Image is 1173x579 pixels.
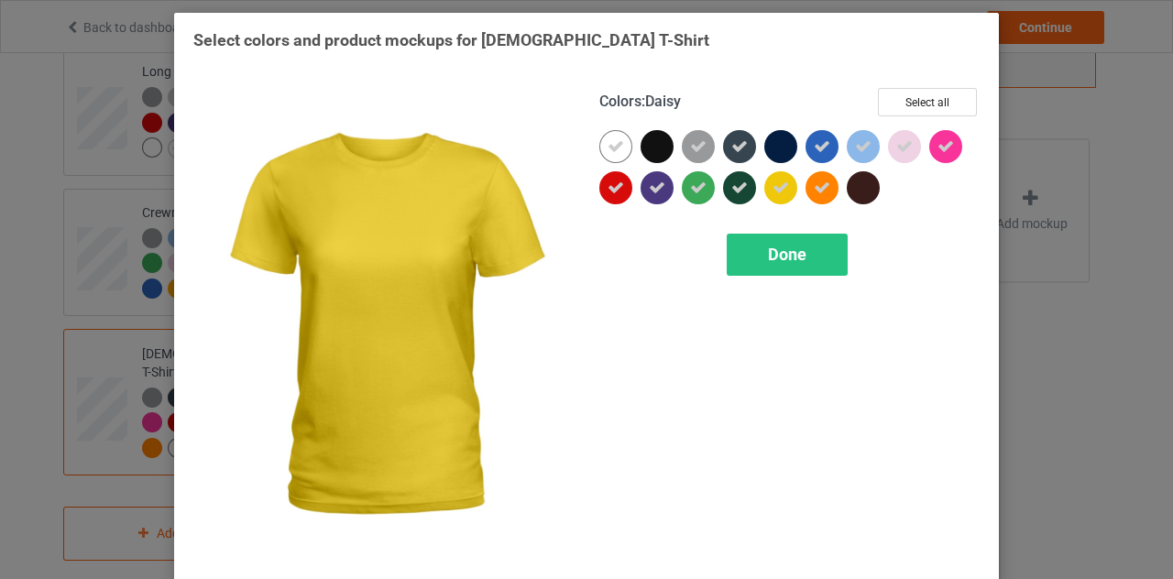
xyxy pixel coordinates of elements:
[193,30,709,49] span: Select colors and product mockups for [DEMOGRAPHIC_DATA] T-Shirt
[878,88,977,116] button: Select all
[599,93,681,112] h4: :
[599,93,641,110] span: Colors
[193,88,574,563] img: regular.jpg
[645,93,681,110] span: Daisy
[768,245,806,264] span: Done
